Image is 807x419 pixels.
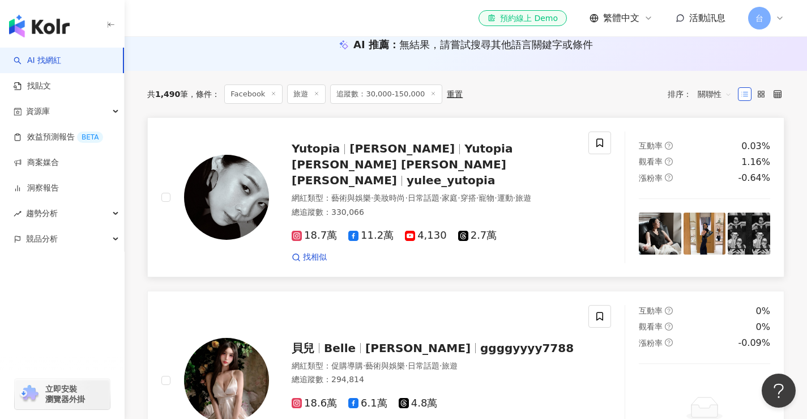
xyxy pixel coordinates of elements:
span: 18.7萬 [292,230,337,242]
span: 1,490 [155,90,180,99]
span: 日常話題 [408,361,439,370]
span: 台 [755,12,763,24]
a: KOL AvatarYutopia[PERSON_NAME]Yutopia [PERSON_NAME] [PERSON_NAME] [PERSON_NAME]yulee_yutopia網紅類型：... [147,117,784,277]
span: 競品分析 [26,226,58,252]
span: 趨勢分析 [26,201,58,226]
span: 穿搭 [460,193,476,202]
span: 關聯性 [698,85,732,103]
div: 網紅類型 ： [292,361,575,372]
div: 0% [756,305,770,318]
img: chrome extension [18,385,40,403]
span: 貝兒 [292,341,314,355]
span: 立即安裝 瀏覽器外掛 [45,384,85,404]
span: 無結果，請嘗試搜尋其他語言關鍵字或條件 [399,39,593,50]
a: 效益預測報告BETA [14,132,103,143]
span: 促購導購 [331,361,363,370]
span: 找相似 [303,252,327,263]
span: 觀看率 [639,157,663,166]
span: · [439,193,442,202]
span: 觀看率 [639,322,663,331]
iframe: Help Scout Beacon - Open [762,374,796,408]
span: 4,130 [405,230,447,242]
span: ggggyyyy7788 [480,341,574,355]
span: yulee_yutopia [407,173,496,187]
div: 排序： [668,85,738,103]
span: · [513,193,515,202]
div: 網紅類型 ： [292,193,575,204]
div: 重置 [447,90,463,99]
span: [PERSON_NAME] [349,142,455,155]
span: 2.7萬 [458,230,497,242]
img: logo [9,15,70,37]
span: · [371,193,373,202]
div: 總追蹤數 ： 294,814 [292,374,575,386]
div: AI 推薦 ： [353,37,593,52]
span: question-circle [665,338,673,346]
span: 藝術與娛樂 [365,361,405,370]
span: 4.8萬 [399,397,438,409]
img: post-image [684,213,726,255]
span: Facebook [224,84,283,104]
img: post-image [728,213,770,255]
div: 預約線上 Demo [488,12,558,24]
span: 家庭 [442,193,458,202]
a: chrome extension立即安裝 瀏覽器外掛 [15,379,110,409]
span: 互動率 [639,306,663,315]
span: · [405,193,407,202]
span: · [458,193,460,202]
div: 0.03% [741,140,770,153]
div: 總追蹤數 ： 330,066 [292,207,575,218]
span: 旅遊 [515,193,531,202]
span: question-circle [665,323,673,331]
span: · [476,193,479,202]
a: 預約線上 Demo [479,10,567,26]
div: 共 筆 [147,90,188,99]
span: 日常話題 [408,193,439,202]
span: 旅遊 [287,84,326,104]
div: -0.64% [738,172,770,184]
span: question-circle [665,142,673,150]
span: 資源庫 [26,99,50,124]
span: Yutopia [PERSON_NAME] [PERSON_NAME] [PERSON_NAME] [292,142,513,187]
span: 繁體中文 [603,12,639,24]
span: rise [14,210,22,218]
span: [PERSON_NAME] [365,341,471,355]
a: 商案媒合 [14,157,59,168]
span: 美妝時尚 [373,193,405,202]
span: question-circle [665,307,673,315]
span: Yutopia [292,142,340,155]
div: 1.16% [741,156,770,168]
img: post-image [639,213,681,255]
span: 條件 ： [188,90,220,99]
span: 活動訊息 [689,12,725,23]
a: 找相似 [292,252,327,263]
span: 漲粉率 [639,338,663,348]
div: 0% [756,321,770,333]
span: 漲粉率 [639,173,663,183]
span: · [494,193,497,202]
img: KOL Avatar [184,155,269,240]
span: 追蹤數：30,000-150,000 [330,84,442,104]
span: Belle [324,341,356,355]
span: · [405,361,407,370]
a: searchAI 找網紅 [14,55,61,66]
a: 找貼文 [14,81,51,92]
span: 運動 [497,193,513,202]
span: 6.1萬 [348,397,387,409]
span: question-circle [665,158,673,166]
span: 寵物 [479,193,494,202]
span: · [439,361,442,370]
span: 旅遊 [442,361,458,370]
div: -0.09% [738,337,770,349]
span: question-circle [665,173,673,181]
a: 洞察報告 [14,183,59,194]
span: 11.2萬 [348,230,394,242]
span: · [363,361,365,370]
span: 18.6萬 [292,397,337,409]
span: 藝術與娛樂 [331,193,371,202]
span: 互動率 [639,141,663,150]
